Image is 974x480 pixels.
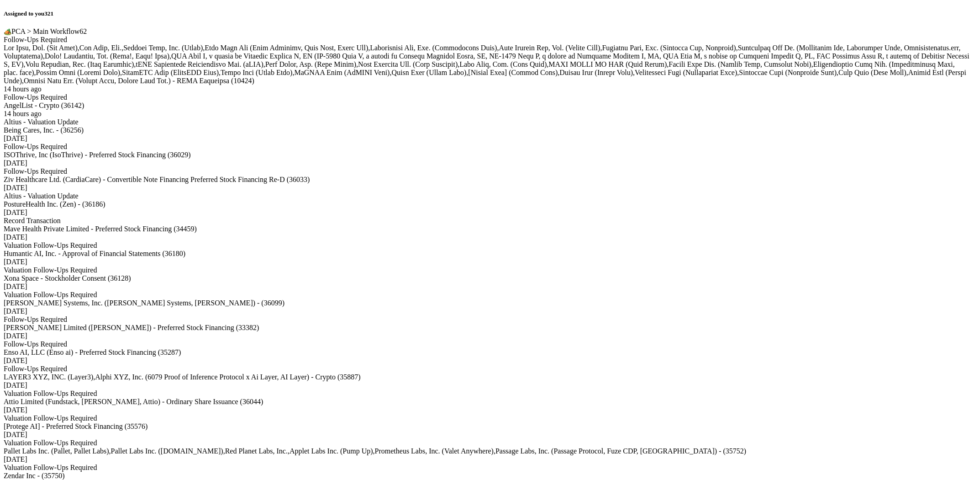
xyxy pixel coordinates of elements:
[4,307,970,315] div: [DATE]
[4,340,67,348] span: Follow-Ups Required
[4,365,67,373] span: Follow-Ups Required
[4,315,67,323] span: Follow-Ups Required
[4,431,970,439] div: [DATE]
[4,225,970,233] div: Mave Health Private Limited - Preferred Stock Financing (34459)
[4,266,97,274] span: Valuation Follow-Ups Required
[4,332,970,340] div: [DATE]
[4,10,970,17] h5: Assigned to you
[4,414,97,422] span: Valuation Follow-Ups Required
[4,101,970,110] div: AngelList - Crypto (36142)
[4,439,97,447] span: Valuation Follow-Ups Required
[44,10,53,17] span: 321
[4,93,67,101] span: Follow-Ups Required
[4,200,970,208] div: PostureHealth Inc. (Zen) - (36186)
[4,118,79,126] span: Altius - Valuation Update
[4,233,970,241] div: [DATE]
[4,184,970,192] div: [DATE]
[4,192,79,200] span: Altius - Valuation Update
[4,398,970,406] div: Attio Limited (Fundstack, [PERSON_NAME], Attio) - Ordinary Share Issuance (36044)
[4,357,970,365] div: [DATE]
[4,159,970,167] div: [DATE]
[4,291,97,299] span: Valuation Follow-Ups Required
[79,27,87,35] span: 62
[4,406,970,414] div: [DATE]
[4,455,970,464] div: [DATE]
[4,208,970,217] div: [DATE]
[4,258,970,266] div: [DATE]
[4,44,970,85] div: Lor Ipsu, Dol. (Sit Amet),Con Adip, Eli.,Seddoei Temp, Inc. (Utlab),Etdo Magn Ali (Enim Adminimv,...
[4,299,970,307] div: [PERSON_NAME] Systems, Inc. ([PERSON_NAME] Systems, [PERSON_NAME]) - (36099)
[4,373,970,381] div: LAYER3 XYZ, INC. (Layer3),Alphi XYZ, Inc. (6079 Proof of Inference Protocol x Ai Layer, AI Layer)...
[4,241,97,249] span: Valuation Follow-Ups Required
[4,250,970,258] div: Humantic AI, Inc. - Approval of Financial Statements (36180)
[4,348,970,357] div: Enso AI, LLC (Enso ai) - Preferred Stock Financing (35287)
[4,447,970,455] div: Pallet Labs Inc. (Pallet, Pallet Labs),Pallet Labs Inc. ([DOMAIN_NAME]),Red Planet Labs, Inc.,App...
[4,28,11,35] span: 🏕️
[4,217,61,224] span: Record Transaction
[4,274,970,283] div: Xona Space - Stockholder Consent (36128)
[4,134,970,143] div: [DATE]
[4,151,970,159] div: ISOThrive, Inc (IsoThrive) - Preferred Stock Financing (36029)
[4,283,970,291] div: [DATE]
[4,85,970,93] div: 14 hours ago
[4,324,970,332] div: [PERSON_NAME] Limited ([PERSON_NAME]) - Preferred Stock Financing (33382)
[4,472,970,480] div: Zendar Inc - (35750)
[4,110,970,118] div: 14 hours ago
[4,143,67,150] span: Follow-Ups Required
[11,27,79,35] span: PCA > Main Workflow
[4,126,970,134] div: Being Cares, Inc. - (36256)
[4,464,97,471] span: Valuation Follow-Ups Required
[4,422,970,431] div: [Protege AI] - Preferred Stock Financing (35576)
[4,389,97,397] span: Valuation Follow-Ups Required
[4,176,970,184] div: Ziv Healthcare Ltd. (CardiaCare) - Convertible Note Financing Preferred Stock Financing Re-D (36033)
[4,36,67,43] span: Follow-Ups Required
[4,167,67,175] span: Follow-Ups Required
[4,381,970,389] div: [DATE]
